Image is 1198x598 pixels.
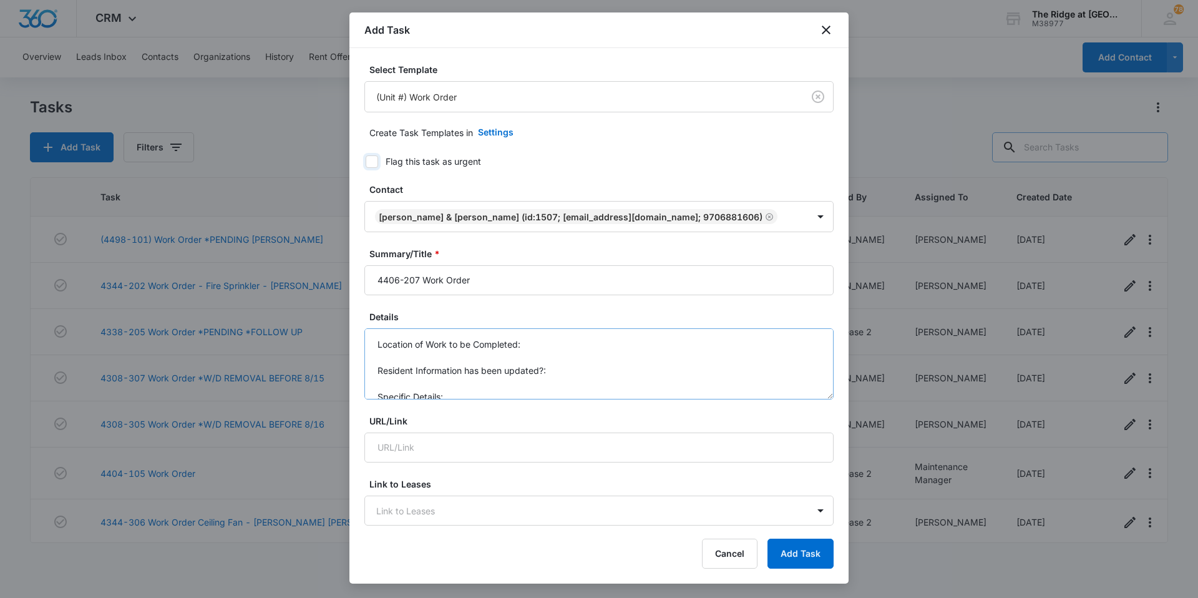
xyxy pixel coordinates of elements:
label: Details [369,310,839,323]
button: Settings [465,117,526,147]
button: close [819,22,834,37]
div: Flag this task as urgent [386,155,481,168]
p: Create Task Templates in [369,126,473,139]
textarea: Location of Work to be Completed: Resident Information has been updated?: Specific Details: [364,328,834,399]
label: Select Template [369,63,839,76]
button: Cancel [702,539,757,569]
div: Remove Matthew Jameson & Paige Hanna (ID:1507; matthewjameson381@gmail.com; 9706881606) [762,212,774,221]
label: Contact [369,183,839,196]
button: Add Task [767,539,834,569]
input: URL/Link [364,433,834,463]
label: Summary/Title [369,247,839,260]
h1: Add Task [364,22,410,37]
label: Link to Leases [369,478,839,491]
input: Summary/Title [364,265,834,295]
button: Clear [808,87,828,107]
div: [PERSON_NAME] & [PERSON_NAME] (ID:1507; [EMAIL_ADDRESS][DOMAIN_NAME]; 9706881606) [379,212,762,222]
label: URL/Link [369,414,839,428]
